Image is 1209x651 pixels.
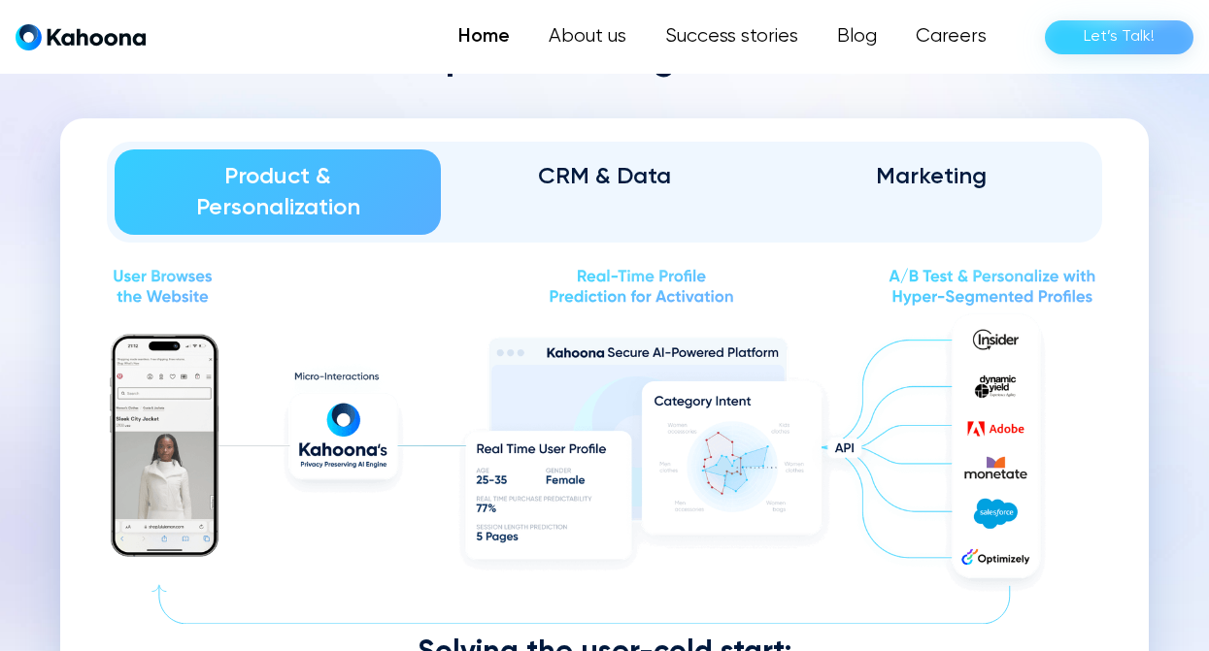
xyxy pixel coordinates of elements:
a: Home [439,17,529,56]
a: home [16,23,146,51]
a: About us [529,17,646,56]
div: CRM & Data [468,161,740,192]
a: Success stories [646,17,818,56]
div: Let’s Talk! [1084,21,1155,52]
div: Product & Personalization [142,161,414,223]
a: Let’s Talk! [1045,20,1193,54]
a: Blog [818,17,896,56]
div: Marketing [795,161,1067,192]
a: Careers [896,17,1006,56]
